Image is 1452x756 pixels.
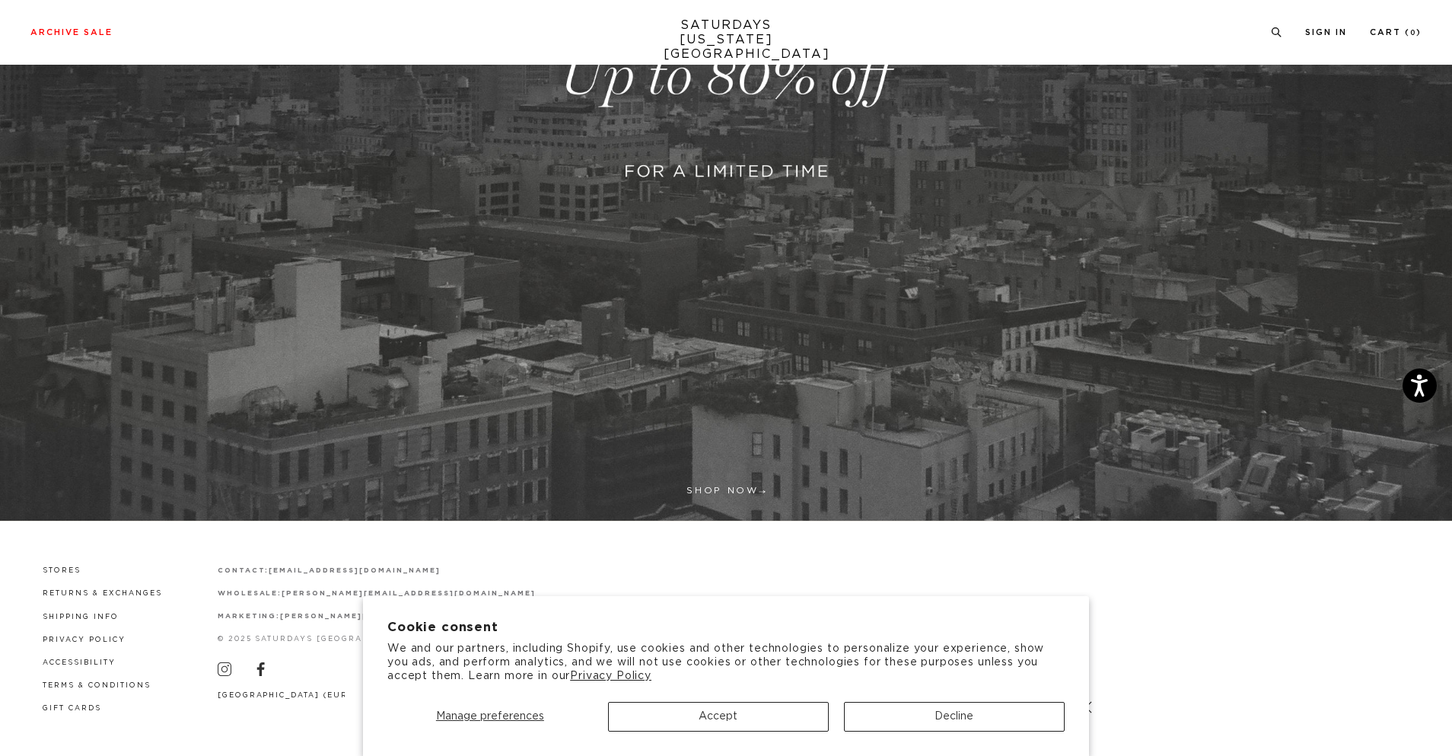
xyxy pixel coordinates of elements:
a: [PERSON_NAME][EMAIL_ADDRESS][DOMAIN_NAME] [282,590,535,597]
a: [PERSON_NAME][EMAIL_ADDRESS][DOMAIN_NAME] [280,613,533,620]
strong: marketing: [218,613,281,620]
button: Manage preferences [387,702,593,732]
a: Cart (0) [1370,28,1422,37]
a: Archive Sale [30,28,113,37]
a: Gift Cards [43,705,101,712]
button: Decline [844,702,1065,732]
a: Privacy Policy [43,636,126,643]
a: Accessibility [43,659,116,666]
a: SATURDAYS[US_STATE][GEOGRAPHIC_DATA] [664,18,789,62]
a: Privacy Policy [570,671,651,681]
h2: Cookie consent [387,620,1065,635]
a: Shipping Info [43,614,119,620]
a: Sign In [1305,28,1347,37]
p: We and our partners, including Shopify, use cookies and other technologies to personalize your ex... [387,642,1065,684]
a: [EMAIL_ADDRESS][DOMAIN_NAME] [269,567,440,574]
a: Returns & Exchanges [43,590,162,597]
button: [GEOGRAPHIC_DATA] (EUR €) [218,690,371,701]
a: Stores [43,567,81,574]
strong: wholesale: [218,590,282,597]
span: Manage preferences [436,711,544,722]
p: © 2025 Saturdays [GEOGRAPHIC_DATA] [218,633,536,645]
small: 0 [1410,30,1416,37]
a: Terms & Conditions [43,682,151,689]
strong: contact: [218,567,269,574]
button: Accept [608,702,829,732]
